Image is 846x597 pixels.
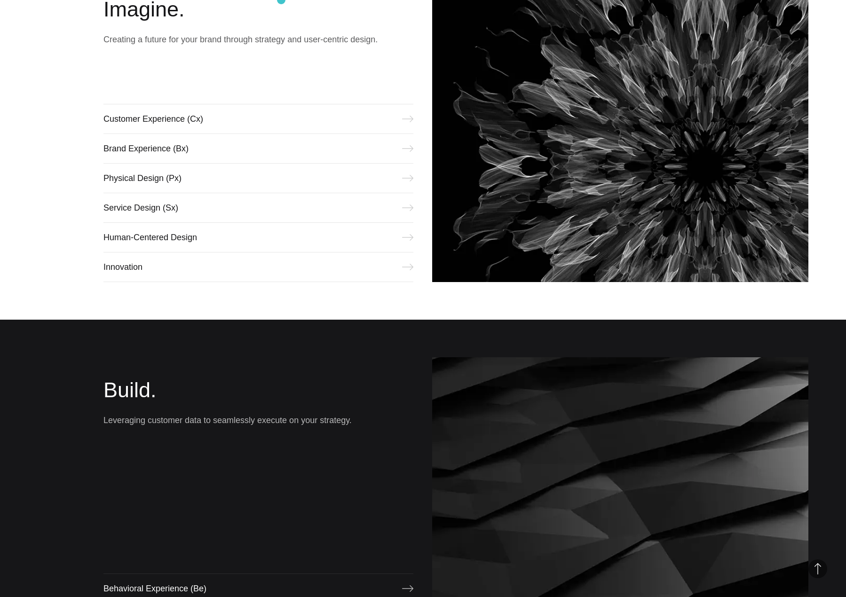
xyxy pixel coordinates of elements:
[103,414,414,427] p: Leveraging customer data to seamlessly execute on your strategy.
[103,163,414,193] a: Physical Design (Px)
[103,376,414,404] h2: Build.
[103,252,414,282] a: Innovation
[808,559,827,578] button: Back to Top
[103,193,414,223] a: Service Design (Sx)
[103,134,414,164] a: Brand Experience (Bx)
[103,33,414,46] p: Creating a future for your brand through strategy and user-centric design.
[103,222,414,252] a: Human-Centered Design
[103,104,414,134] a: Customer Experience (Cx)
